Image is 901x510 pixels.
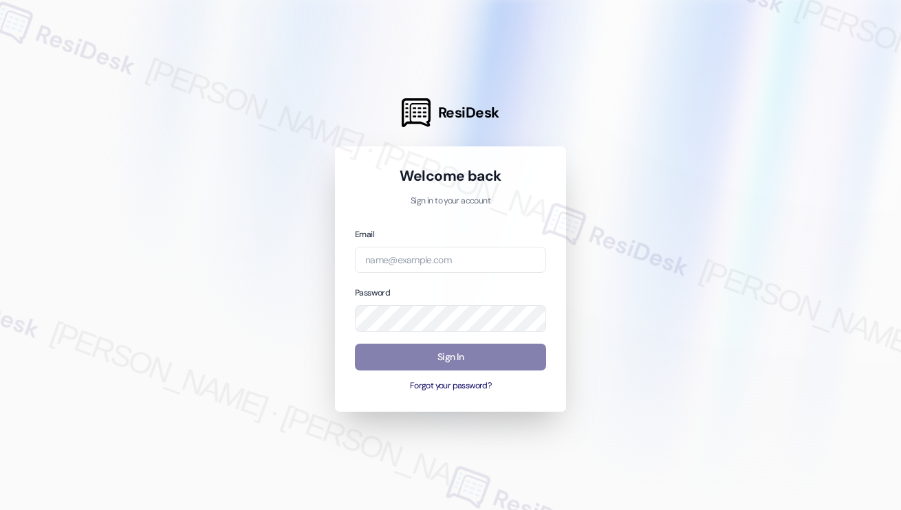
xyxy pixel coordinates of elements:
[402,98,431,127] img: ResiDesk Logo
[355,344,546,370] button: Sign In
[355,229,374,240] label: Email
[355,287,390,298] label: Password
[355,195,546,208] p: Sign in to your account
[355,166,546,186] h1: Welcome back
[438,103,499,122] span: ResiDesk
[355,247,546,274] input: name@example.com
[355,380,546,392] button: Forgot your password?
